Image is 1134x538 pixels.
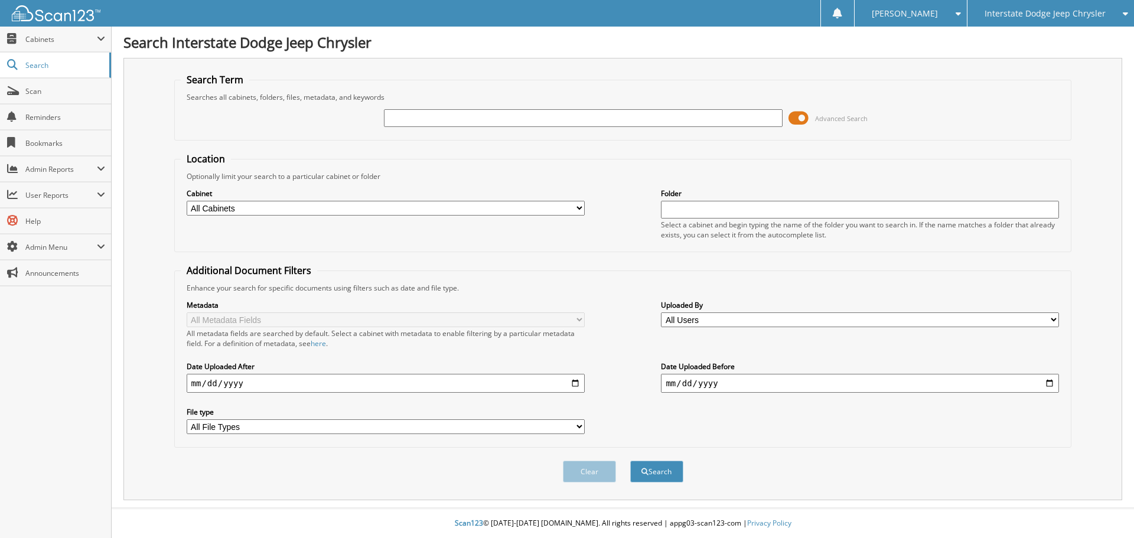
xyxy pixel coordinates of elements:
[747,518,791,528] a: Privacy Policy
[25,86,105,96] span: Scan
[25,34,97,44] span: Cabinets
[187,300,585,310] label: Metadata
[187,407,585,417] label: File type
[872,10,938,17] span: [PERSON_NAME]
[112,509,1134,538] div: © [DATE]-[DATE] [DOMAIN_NAME]. All rights reserved | appg03-scan123-com |
[181,92,1065,102] div: Searches all cabinets, folders, files, metadata, and keywords
[563,461,616,482] button: Clear
[187,374,585,393] input: start
[181,283,1065,293] div: Enhance your search for specific documents using filters such as date and file type.
[181,171,1065,181] div: Optionally limit your search to a particular cabinet or folder
[25,138,105,148] span: Bookmarks
[25,112,105,122] span: Reminders
[25,268,105,278] span: Announcements
[985,10,1106,17] span: Interstate Dodge Jeep Chrysler
[25,164,97,174] span: Admin Reports
[187,328,585,348] div: All metadata fields are searched by default. Select a cabinet with metadata to enable filtering b...
[187,361,585,371] label: Date Uploaded After
[181,73,249,86] legend: Search Term
[181,264,317,277] legend: Additional Document Filters
[815,114,868,123] span: Advanced Search
[311,338,326,348] a: here
[123,32,1122,52] h1: Search Interstate Dodge Jeep Chrysler
[661,188,1059,198] label: Folder
[661,374,1059,393] input: end
[25,242,97,252] span: Admin Menu
[661,361,1059,371] label: Date Uploaded Before
[455,518,483,528] span: Scan123
[25,216,105,226] span: Help
[181,152,231,165] legend: Location
[661,300,1059,310] label: Uploaded By
[25,190,97,200] span: User Reports
[661,220,1059,240] div: Select a cabinet and begin typing the name of the folder you want to search in. If the name match...
[12,5,100,21] img: scan123-logo-white.svg
[630,461,683,482] button: Search
[25,60,103,70] span: Search
[187,188,585,198] label: Cabinet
